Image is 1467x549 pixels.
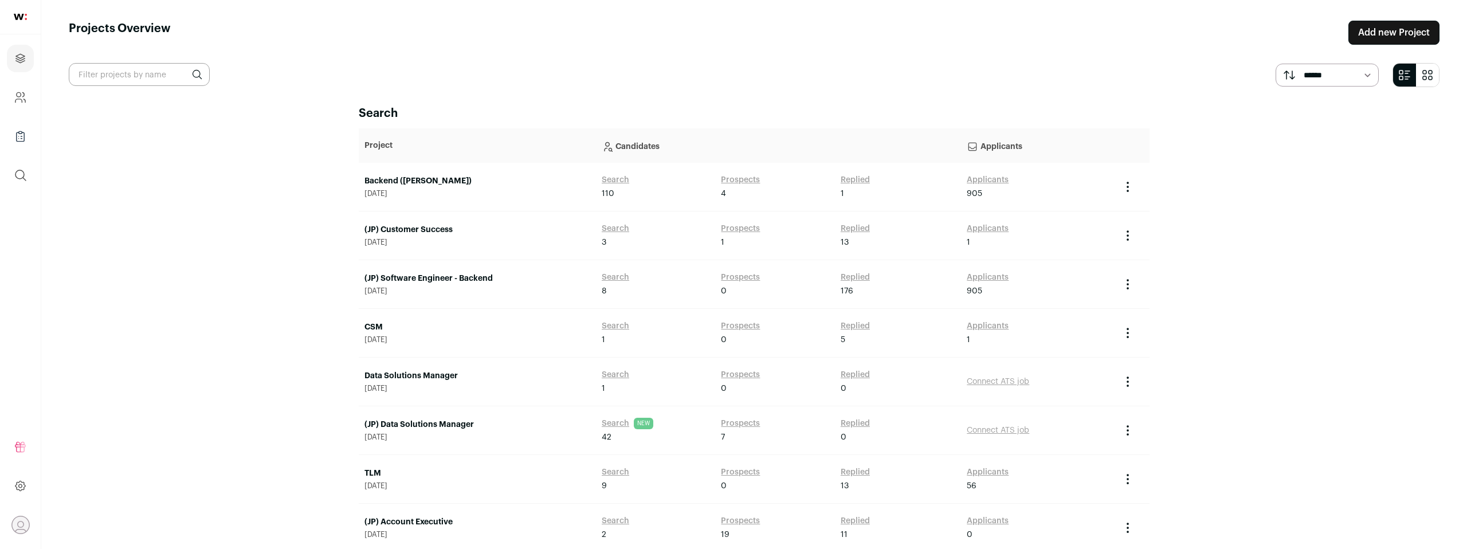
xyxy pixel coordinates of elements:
a: Replied [841,272,870,283]
h1: Projects Overview [69,21,171,45]
a: Backend ([PERSON_NAME]) [364,175,590,187]
a: Connect ATS job [967,378,1029,386]
a: Applicants [967,466,1009,478]
span: 0 [721,285,727,297]
span: 11 [841,529,848,540]
p: Project [364,140,590,151]
span: 3 [602,237,606,248]
span: 0 [721,383,727,394]
a: (JP) Account Executive [364,516,590,528]
button: Project Actions [1121,375,1135,389]
button: Project Actions [1121,521,1135,535]
a: Replied [841,223,870,234]
a: Search [602,320,629,332]
button: Project Actions [1121,277,1135,291]
span: 5 [841,334,845,346]
h2: Search [359,105,1150,121]
a: Applicants [967,320,1009,332]
button: Project Actions [1121,423,1135,437]
a: Replied [841,174,870,186]
a: Prospects [721,515,760,527]
span: 7 [721,432,725,443]
span: 0 [841,432,846,443]
a: Projects [7,45,34,72]
span: 1 [841,188,844,199]
span: [DATE] [364,530,590,539]
span: [DATE] [364,384,590,393]
a: Search [602,272,629,283]
a: Company Lists [7,123,34,150]
a: Connect ATS job [967,426,1029,434]
span: 110 [602,188,614,199]
a: Prospects [721,466,760,478]
span: 905 [967,285,982,297]
span: 905 [967,188,982,199]
button: Project Actions [1121,229,1135,242]
span: 1 [967,334,970,346]
span: 4 [721,188,726,199]
a: Search [602,466,629,478]
a: Replied [841,320,870,332]
a: Data Solutions Manager [364,370,590,382]
a: Search [602,174,629,186]
a: Company and ATS Settings [7,84,34,111]
button: Project Actions [1121,472,1135,486]
button: Open dropdown [11,516,30,534]
input: Filter projects by name [69,63,210,86]
a: Search [602,418,629,429]
a: Applicants [967,223,1009,234]
span: 1 [602,334,605,346]
span: [DATE] [364,335,590,344]
a: Applicants [967,515,1009,527]
span: NEW [634,418,653,429]
p: Candidates [602,134,955,157]
a: (JP) Software Engineer - Backend [364,273,590,284]
span: 2 [602,529,606,540]
a: (JP) Data Solutions Manager [364,419,590,430]
span: 0 [721,480,727,492]
a: Replied [841,369,870,381]
span: 0 [721,334,727,346]
span: 1 [967,237,970,248]
span: 8 [602,285,606,297]
a: Replied [841,418,870,429]
a: Replied [841,466,870,478]
span: [DATE] [364,189,590,198]
span: [DATE] [364,481,590,491]
img: wellfound-shorthand-0d5821cbd27db2630d0214b213865d53afaa358527fdda9d0ea32b1df1b89c2c.svg [14,14,27,20]
a: Prospects [721,223,760,234]
button: Project Actions [1121,326,1135,340]
a: Prospects [721,418,760,429]
a: Prospects [721,174,760,186]
span: 0 [841,383,846,394]
a: TLM [364,468,590,479]
a: CSM [364,321,590,333]
span: 1 [602,383,605,394]
a: (JP) Customer Success [364,224,590,236]
a: Add new Project [1348,21,1439,45]
span: 0 [967,529,972,540]
a: Prospects [721,320,760,332]
span: 19 [721,529,729,540]
p: Applicants [967,134,1109,157]
span: 56 [967,480,976,492]
a: Applicants [967,272,1009,283]
span: 9 [602,480,607,492]
button: Project Actions [1121,180,1135,194]
a: Search [602,515,629,527]
a: Applicants [967,174,1009,186]
span: 1 [721,237,724,248]
span: 176 [841,285,853,297]
a: Replied [841,515,870,527]
span: 13 [841,237,849,248]
a: Prospects [721,272,760,283]
span: 42 [602,432,611,443]
span: 13 [841,480,849,492]
span: [DATE] [364,433,590,442]
a: Search [602,223,629,234]
a: Search [602,369,629,381]
span: [DATE] [364,287,590,296]
a: Prospects [721,369,760,381]
span: [DATE] [364,238,590,247]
